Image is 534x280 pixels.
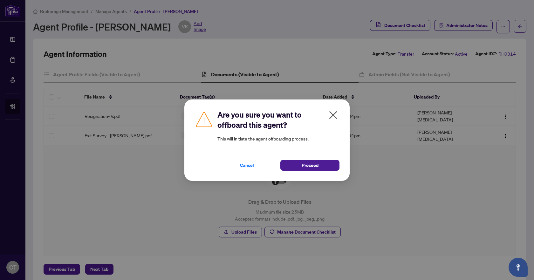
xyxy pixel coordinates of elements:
[217,110,339,130] h2: Are you sure you want to offboard this agent?
[217,160,277,171] button: Cancel
[240,160,254,170] span: Cancel
[328,110,338,120] span: close
[217,135,339,142] article: This will initiate the agent offboarding process.
[195,110,214,129] img: Caution Icon
[509,258,528,277] button: Open asap
[302,160,318,170] span: Proceed
[280,160,339,171] button: Proceed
